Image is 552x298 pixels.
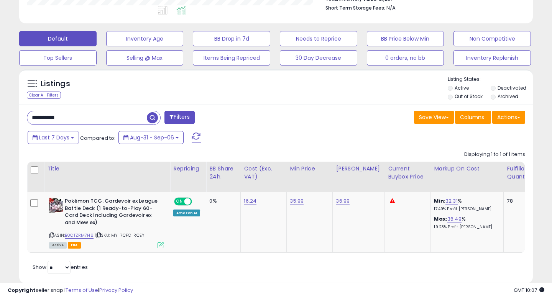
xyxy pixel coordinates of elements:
[325,5,385,11] b: Short Term Storage Fees:
[95,232,145,238] span: | SKU: MY-7CFO-RCEY
[33,264,88,271] span: Show: entries
[68,242,81,249] span: FBA
[464,151,525,158] div: Displaying 1 to 1 of 1 items
[8,287,133,294] div: seller snap | |
[507,165,533,181] div: Fulfillable Quantity
[244,165,283,181] div: Cost (Exc. VAT)
[41,79,70,89] h5: Listings
[498,93,518,100] label: Archived
[80,134,115,142] span: Compared to:
[434,216,498,230] div: %
[388,165,427,181] div: Current Buybox Price
[492,111,525,124] button: Actions
[434,197,445,205] b: Min:
[460,113,484,121] span: Columns
[39,134,69,141] span: Last 7 Days
[193,31,270,46] button: BB Drop in 7d
[434,198,498,212] div: %
[414,111,454,124] button: Save View
[65,198,158,228] b: Pokémon TCG: Gardevoir ex League Battle Deck (1 Ready-to-Play 60-Card Deck Including Gardevoir ex...
[173,165,203,173] div: Repricing
[19,31,97,46] button: Default
[49,198,63,213] img: 51caLOOXlyL._SL40_.jpg
[175,198,184,205] span: ON
[448,76,533,83] p: Listing States:
[8,287,36,294] strong: Copyright
[28,131,79,144] button: Last 7 Days
[49,198,164,247] div: ASIN:
[66,287,98,294] a: Terms of Use
[118,131,184,144] button: Aug-31 - Sep-06
[191,198,203,205] span: OFF
[49,242,67,249] span: All listings currently available for purchase on Amazon
[193,50,270,65] button: Items Being Repriced
[19,50,97,65] button: Top Sellers
[453,31,531,46] button: Non Competitive
[336,165,381,173] div: [PERSON_NAME]
[336,197,350,205] a: 36.99
[367,50,444,65] button: 0 orders, no bb
[434,206,498,212] p: 17.49% Profit [PERSON_NAME]
[65,232,94,239] a: B0CTZRM7H8
[455,85,469,91] label: Active
[290,197,304,205] a: 35.99
[514,287,544,294] span: 2025-09-15 10:07 GMT
[27,92,61,99] div: Clear All Filters
[47,165,167,173] div: Title
[431,162,504,192] th: The percentage added to the cost of goods (COGS) that forms the calculator for Min & Max prices.
[386,4,396,11] span: N/A
[99,287,133,294] a: Privacy Policy
[445,197,458,205] a: 32.31
[434,215,447,223] b: Max:
[209,165,237,181] div: BB Share 24h.
[434,165,500,173] div: Markup on Cost
[455,111,491,124] button: Columns
[434,224,498,230] p: 19.23% Profit [PERSON_NAME]
[453,50,531,65] button: Inventory Replenish
[290,165,329,173] div: Min Price
[164,111,194,124] button: Filters
[106,50,184,65] button: Selling @ Max
[173,210,200,216] div: Amazon AI
[280,31,357,46] button: Needs to Reprice
[209,198,235,205] div: 0%
[244,197,256,205] a: 16.24
[280,50,357,65] button: 30 Day Decrease
[447,215,462,223] a: 36.49
[130,134,174,141] span: Aug-31 - Sep-06
[367,31,444,46] button: BB Price Below Min
[507,198,531,205] div: 78
[455,93,483,100] label: Out of Stock
[106,31,184,46] button: Inventory Age
[498,85,526,91] label: Deactivated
